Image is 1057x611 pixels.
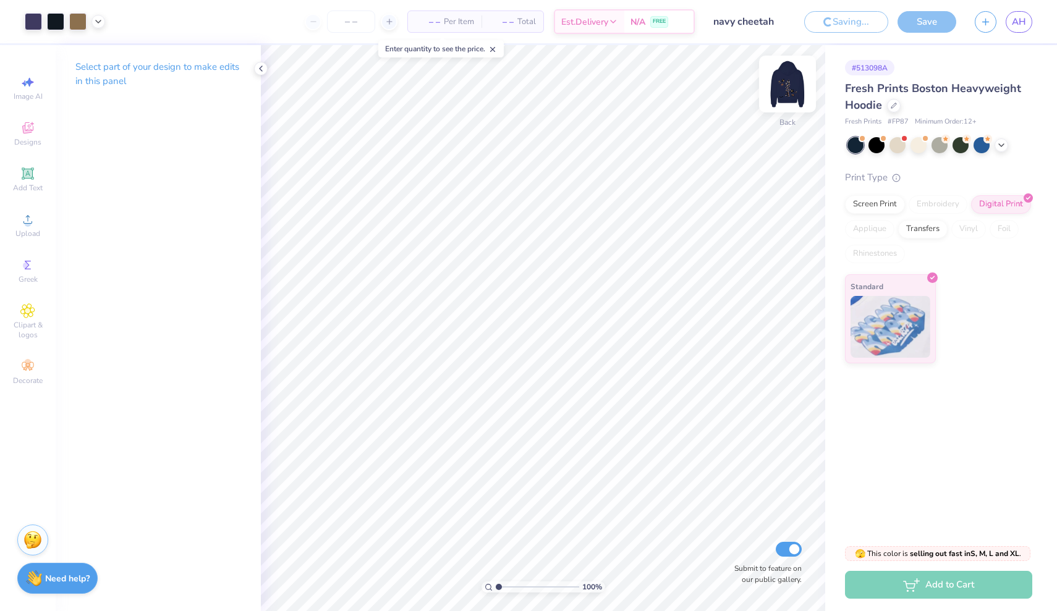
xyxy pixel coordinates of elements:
span: N/A [630,15,645,28]
div: Print Type [845,171,1032,185]
img: Back [763,59,812,109]
span: Fresh Prints [845,117,881,127]
span: Total [517,15,536,28]
span: Standard [851,280,883,293]
span: Designs [14,137,41,147]
span: FREE [653,17,666,26]
input: – – [327,11,375,33]
span: Minimum Order: 12 + [915,117,977,127]
a: AH [1006,11,1032,33]
div: # 513098A [845,60,894,75]
span: Est. Delivery [561,15,608,28]
span: AH [1012,15,1026,29]
div: Rhinestones [845,245,905,263]
span: Decorate [13,376,43,386]
span: – – [489,15,514,28]
span: Clipart & logos [6,320,49,340]
img: Standard [851,296,930,358]
div: Foil [990,220,1019,238]
div: Enter quantity to see the price. [378,40,504,57]
span: 🫣 [855,548,865,560]
span: This color is . [855,548,1021,559]
span: Upload [15,229,40,238]
div: Vinyl [951,220,986,238]
strong: Need help? [45,573,90,584]
span: 100 % [582,581,602,592]
div: Digital Print [971,195,1031,214]
span: Per Item [444,15,474,28]
input: Untitled Design [704,9,795,34]
div: Transfers [898,220,948,238]
span: – – [415,15,440,28]
div: Applique [845,220,894,238]
label: Submit to feature on our public gallery. [728,563,802,585]
p: Select part of your design to make edits in this panel [75,60,241,88]
span: Fresh Prints Boston Heavyweight Hoodie [845,81,1021,112]
div: Back [779,117,796,128]
span: # FP87 [888,117,909,127]
span: Add Text [13,183,43,193]
div: Embroidery [909,195,967,214]
strong: selling out fast in S, M, L and XL [910,549,1019,558]
span: Image AI [14,91,43,101]
div: Screen Print [845,195,905,214]
span: Greek [19,274,38,284]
